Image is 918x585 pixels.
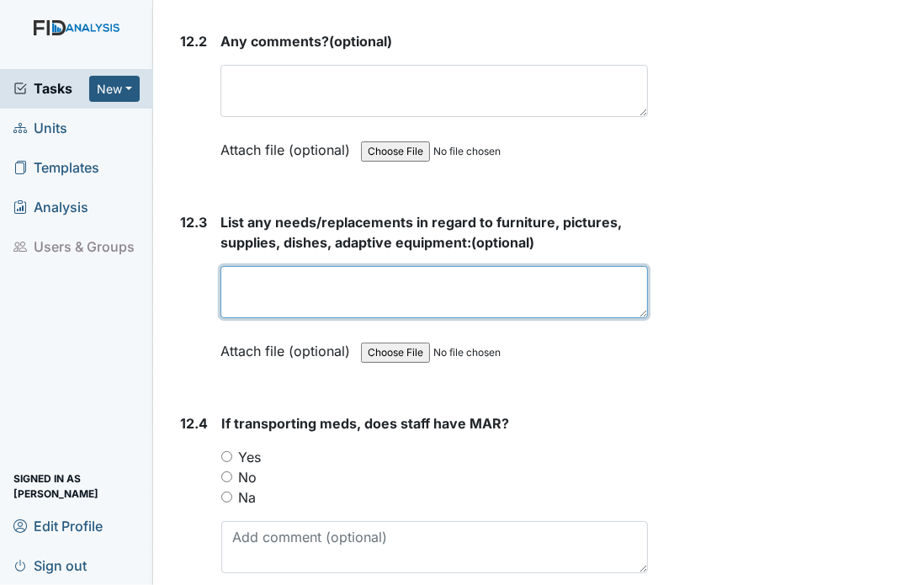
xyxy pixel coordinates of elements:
span: Analysis [13,194,88,221]
label: No [238,467,257,487]
span: Templates [13,155,99,181]
strong: (optional) [220,212,648,253]
label: Attach file (optional) [220,130,357,160]
label: 12.2 [180,31,207,51]
label: Na [238,487,256,508]
input: No [221,471,232,482]
span: Any comments? [220,33,329,50]
label: Attach file (optional) [220,332,357,361]
a: Tasks [13,78,89,98]
span: If transporting meds, does staff have MAR? [221,415,509,432]
strong: (optional) [220,31,648,51]
button: New [89,76,140,102]
input: Na [221,492,232,503]
span: List any needs/replacements in regard to furniture, pictures, supplies, dishes, adaptive equipment: [220,214,622,251]
label: 12.3 [180,212,207,232]
span: Signed in as [PERSON_NAME] [13,473,140,499]
input: Yes [221,451,232,462]
label: 12.4 [180,413,208,433]
label: Yes [238,447,261,467]
span: Sign out [13,552,87,578]
span: Edit Profile [13,513,103,539]
span: Units [13,115,67,141]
